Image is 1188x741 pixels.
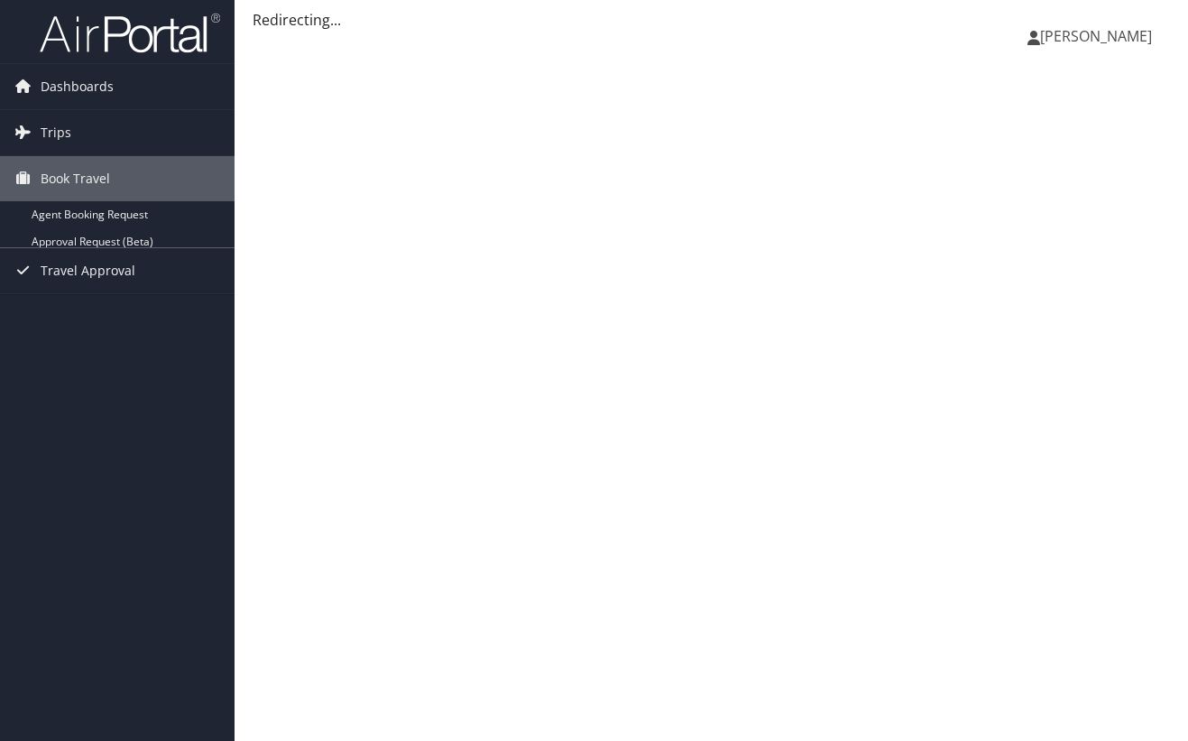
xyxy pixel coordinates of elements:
[41,110,71,155] span: Trips
[41,64,114,109] span: Dashboards
[1027,9,1170,63] a: [PERSON_NAME]
[41,248,135,293] span: Travel Approval
[1040,26,1152,46] span: [PERSON_NAME]
[253,9,1170,31] div: Redirecting...
[40,12,220,54] img: airportal-logo.png
[41,156,110,201] span: Book Travel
